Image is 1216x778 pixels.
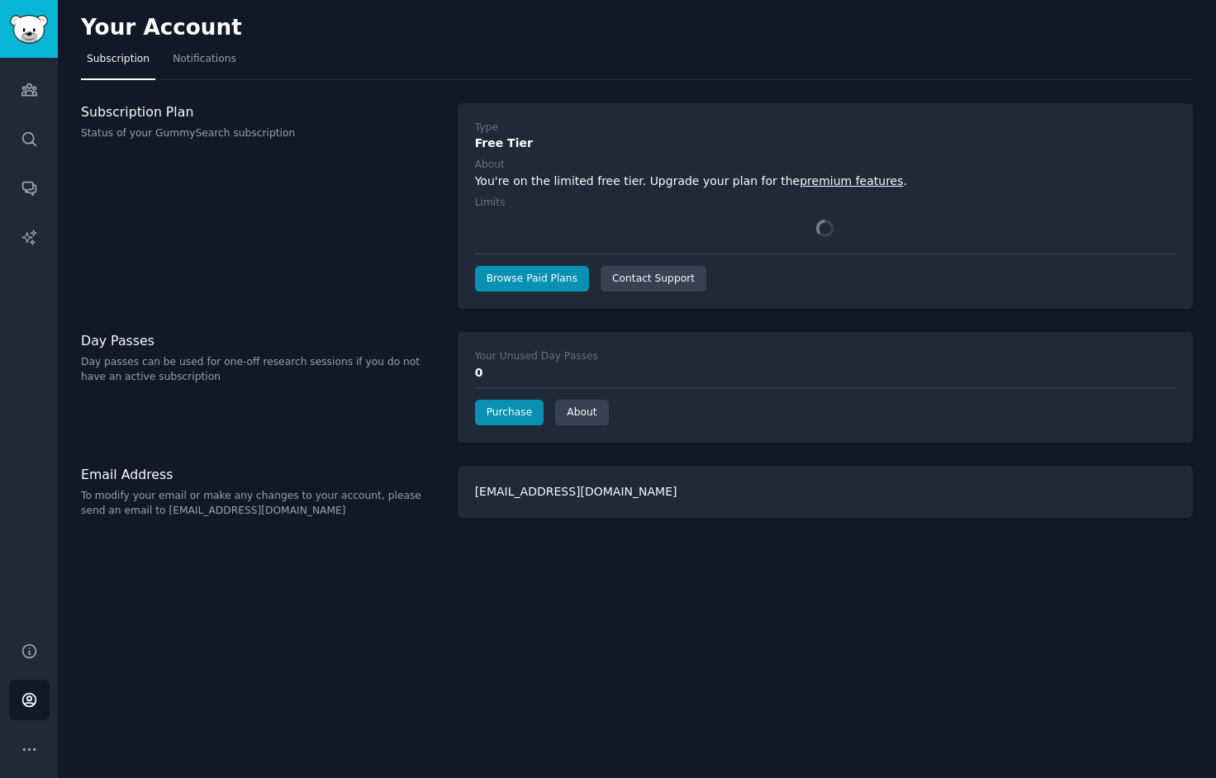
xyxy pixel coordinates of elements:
[81,489,440,518] p: To modify your email or make any changes to your account, please send an email to [EMAIL_ADDRESS]...
[81,46,155,80] a: Subscription
[555,400,608,426] a: About
[475,158,505,173] div: About
[458,466,1193,518] div: [EMAIL_ADDRESS][DOMAIN_NAME]
[475,400,544,426] a: Purchase
[475,349,598,364] div: Your Unused Day Passes
[173,52,236,67] span: Notifications
[475,196,506,211] div: Limits
[81,332,440,349] h3: Day Passes
[10,15,48,44] img: GummySearch logo
[87,52,150,67] span: Subscription
[800,174,903,187] a: premium features
[475,135,1176,152] div: Free Tier
[475,266,589,292] a: Browse Paid Plans
[601,266,706,292] a: Contact Support
[81,15,242,41] h2: Your Account
[81,126,440,141] p: Status of your GummySearch subscription
[475,121,498,135] div: Type
[81,466,440,483] h3: Email Address
[81,355,440,384] p: Day passes can be used for one-off research sessions if you do not have an active subscription
[81,103,440,121] h3: Subscription Plan
[475,173,1176,190] div: You're on the limited free tier. Upgrade your plan for the .
[475,364,1176,382] div: 0
[167,46,242,80] a: Notifications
